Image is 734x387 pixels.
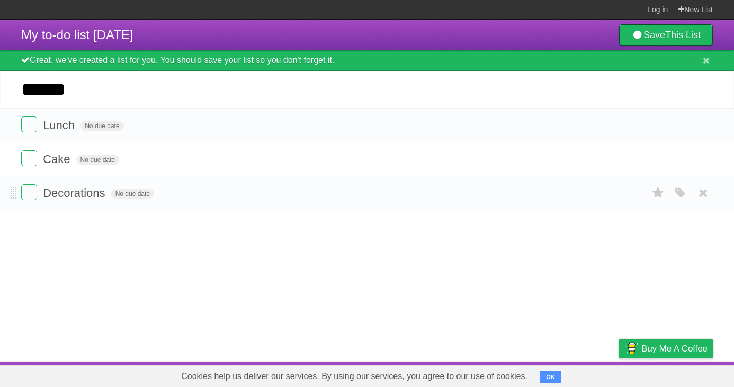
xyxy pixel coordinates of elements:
label: Done [21,116,37,132]
span: Lunch [43,119,77,132]
span: No due date [111,189,154,199]
span: No due date [76,155,119,165]
a: Buy me a coffee [619,339,713,358]
button: OK [540,371,561,383]
a: About [478,364,500,384]
span: My to-do list [DATE] [21,28,133,42]
span: Cake [43,152,73,166]
a: Developers [513,364,556,384]
a: SaveThis List [619,24,713,46]
span: Cookies help us deliver our services. By using our services, you agree to our use of cookies. [171,366,538,387]
span: Buy me a coffee [641,339,708,358]
b: This List [665,30,701,40]
a: Privacy [605,364,633,384]
a: Suggest a feature [646,364,713,384]
label: Star task [648,184,668,202]
span: No due date [80,121,123,131]
a: Terms [569,364,593,384]
label: Done [21,150,37,166]
label: Done [21,184,37,200]
span: Decorations [43,186,108,200]
img: Buy me a coffee [624,339,639,357]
